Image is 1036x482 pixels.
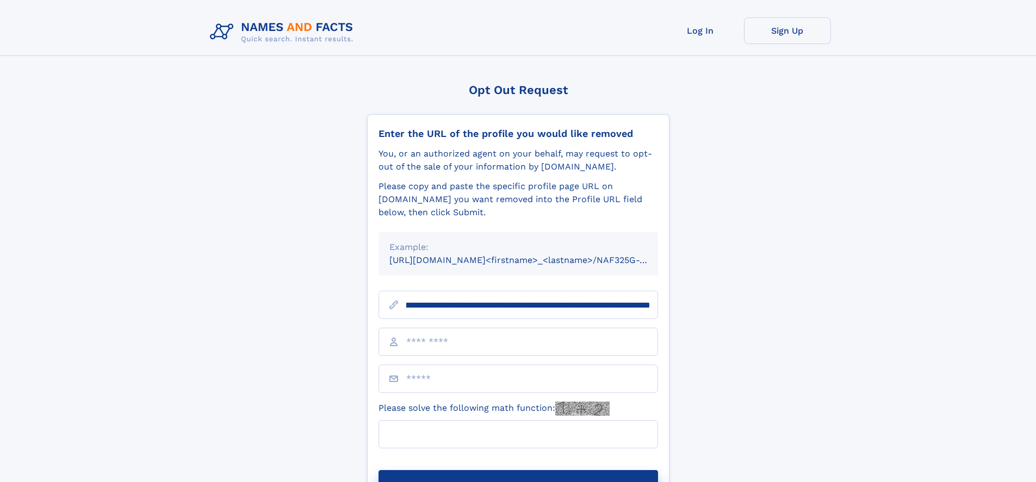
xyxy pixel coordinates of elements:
[379,147,658,173] div: You, or an authorized agent on your behalf, may request to opt-out of the sale of your informatio...
[206,17,362,47] img: Logo Names and Facts
[379,180,658,219] div: Please copy and paste the specific profile page URL on [DOMAIN_NAME] you want removed into the Pr...
[744,17,831,44] a: Sign Up
[389,241,647,254] div: Example:
[379,402,610,416] label: Please solve the following math function:
[389,255,679,265] small: [URL][DOMAIN_NAME]<firstname>_<lastname>/NAF325G-xxxxxxxx
[379,128,658,140] div: Enter the URL of the profile you would like removed
[657,17,744,44] a: Log In
[367,83,669,97] div: Opt Out Request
